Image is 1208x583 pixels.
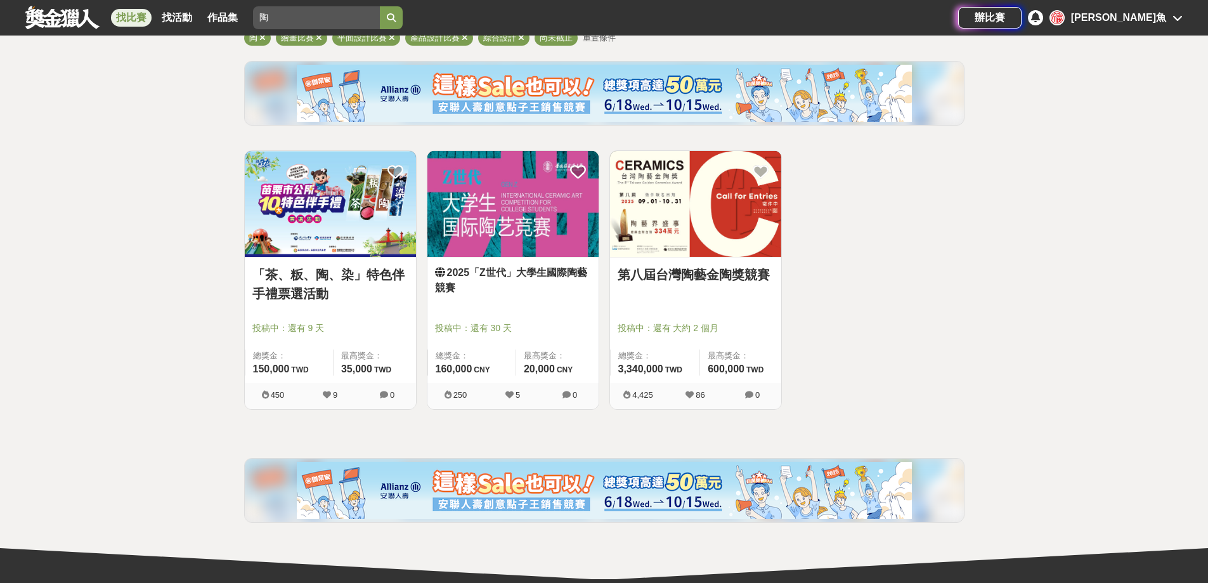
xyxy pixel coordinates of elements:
[410,33,460,43] span: 產品設計比賽
[435,265,591,296] a: 2025「Z世代」大學生國際陶藝競賽
[252,265,408,303] a: 「茶、粄、陶、染」特色伴手禮票選活動
[618,350,692,362] span: 總獎金：
[297,462,912,519] img: cf4fb443-4ad2-4338-9fa3-b46b0bf5d316.png
[436,364,472,374] span: 160,000
[291,365,308,374] span: TWD
[618,364,663,374] span: 3,340,000
[1051,11,1063,24] img: Avatar
[111,9,152,27] a: 找比賽
[253,364,290,374] span: 150,000
[333,390,337,400] span: 9
[618,265,774,284] a: 第八屆台灣陶藝金陶獎競賽
[297,65,912,122] img: cf4fb443-4ad2-4338-9fa3-b46b0bf5d316.png
[573,390,577,400] span: 0
[557,365,573,374] span: CNY
[341,364,372,374] span: 35,000
[337,33,387,43] span: 平面設計比賽
[253,6,380,29] input: 2025 反詐視界—全國影片競賽
[516,390,520,400] span: 5
[436,350,508,362] span: 總獎金：
[610,151,781,257] img: Cover Image
[665,365,682,374] span: TWD
[708,350,773,362] span: 最高獎金：
[202,9,243,27] a: 作品集
[524,364,555,374] span: 20,000
[958,7,1022,29] a: 辦比賽
[583,33,616,43] span: 重置條件
[252,322,408,335] span: 投稿中：還有 9 天
[390,390,394,400] span: 0
[755,390,760,400] span: 0
[746,365,763,374] span: TWD
[281,33,314,43] span: 繪畫比賽
[474,365,490,374] span: CNY
[253,350,325,362] span: 總獎金：
[696,390,705,400] span: 86
[245,151,416,257] img: Cover Image
[1071,10,1166,25] div: [PERSON_NAME]魚
[632,390,653,400] span: 4,425
[540,33,573,43] span: 尚未截止
[708,364,744,374] span: 600,000
[618,322,774,335] span: 投稿中：還有 大約 2 個月
[271,390,285,400] span: 450
[524,350,591,362] span: 最高獎金：
[427,151,599,257] img: Cover Image
[483,33,516,43] span: 綜合設計
[249,33,257,43] span: 陶
[341,350,408,362] span: 最高獎金：
[435,322,591,335] span: 投稿中：還有 30 天
[157,9,197,27] a: 找活動
[453,390,467,400] span: 250
[374,365,391,374] span: TWD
